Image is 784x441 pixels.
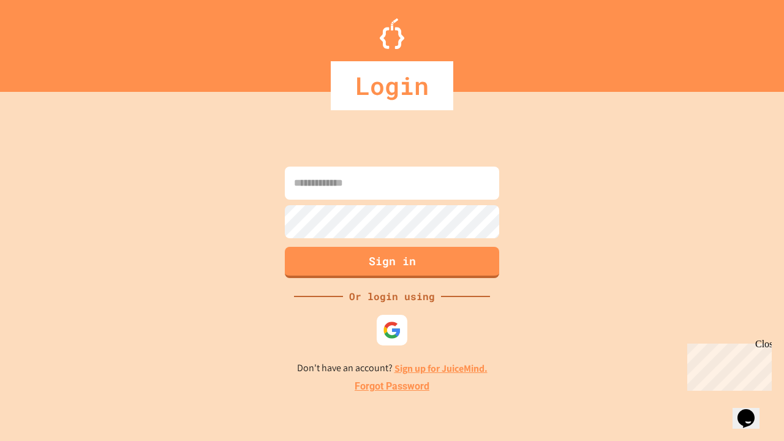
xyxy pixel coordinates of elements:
iframe: chat widget [733,392,772,429]
button: Sign in [285,247,499,278]
img: Logo.svg [380,18,404,49]
div: Chat with us now!Close [5,5,85,78]
a: Forgot Password [355,379,429,394]
a: Sign up for JuiceMind. [394,362,488,375]
iframe: chat widget [682,339,772,391]
div: Or login using [343,289,441,304]
div: Login [331,61,453,110]
img: google-icon.svg [383,321,401,339]
p: Don't have an account? [297,361,488,376]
